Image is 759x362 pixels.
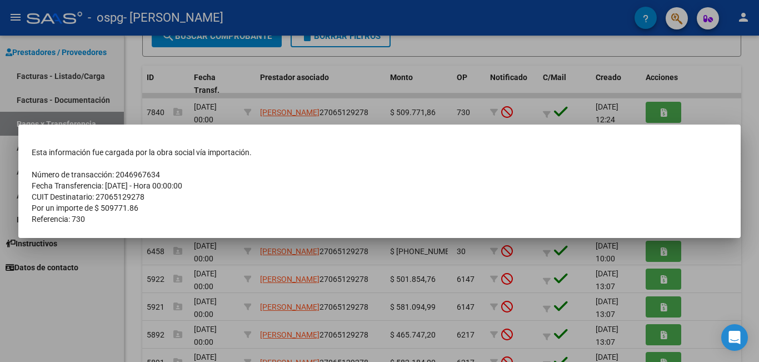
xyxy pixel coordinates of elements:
div: Open Intercom Messenger [721,324,748,351]
td: Por un importe de $ 509771.86 [32,202,727,214]
td: Esta información fue cargada por la obra social vía importación. [32,147,727,158]
td: Fecha Transferencia: [DATE] - Hora 00:00:00 [32,180,727,191]
td: Referencia: 730 [32,214,727,225]
td: CUIT Destinatario: 27065129278 [32,191,727,202]
td: Número de transacción: 2046967634 [32,169,727,180]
